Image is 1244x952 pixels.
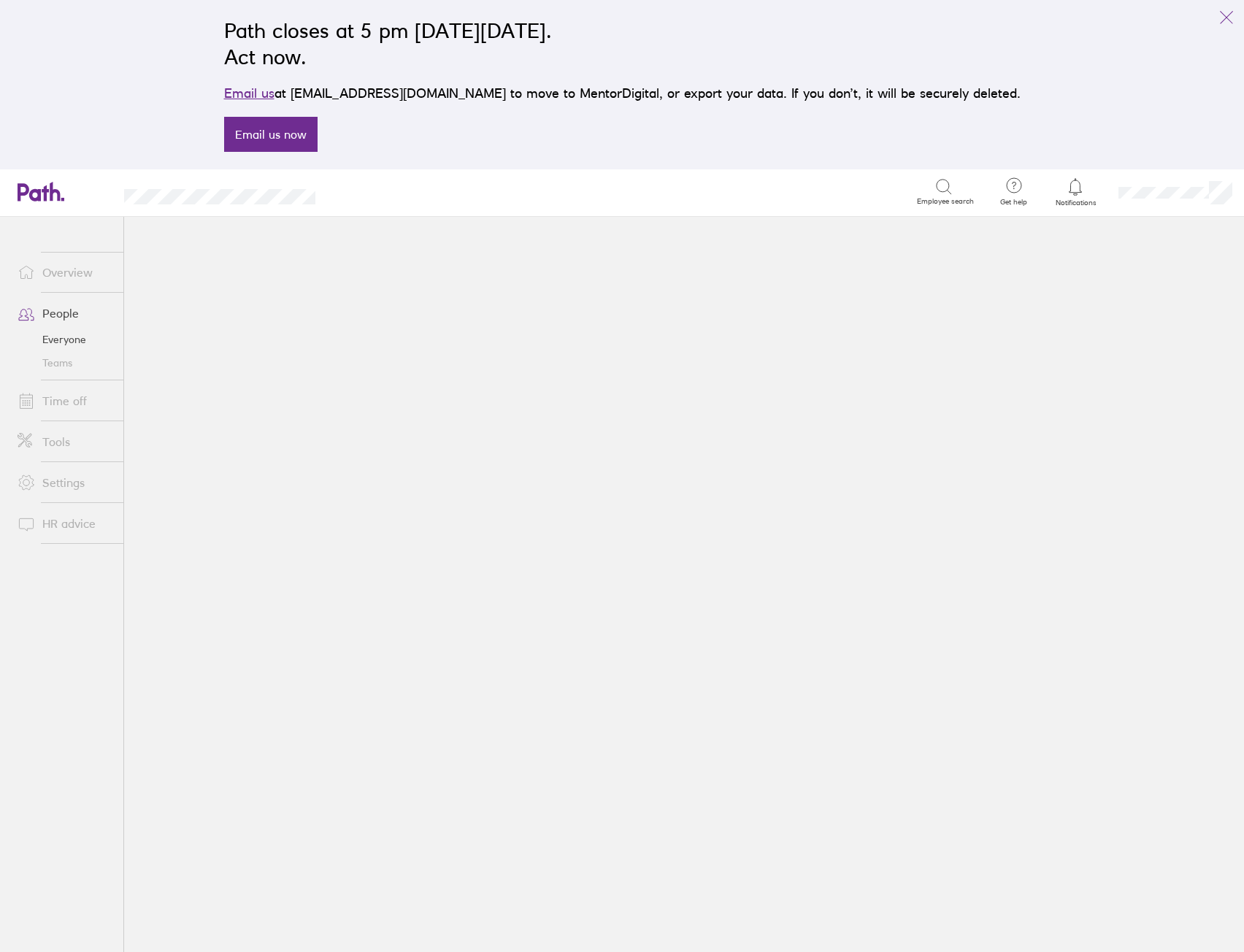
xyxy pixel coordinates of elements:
[6,427,123,456] a: Tools
[6,299,123,328] a: People
[6,258,123,287] a: Overview
[990,198,1037,207] span: Get help
[224,117,318,152] a: Email us now
[1052,199,1099,207] span: Notifications
[224,83,1021,104] p: at [EMAIL_ADDRESS][DOMAIN_NAME] to move to MentorDigital, or export your data. If you don’t, it w...
[6,468,123,497] a: Settings
[6,386,123,415] a: Time off
[1052,177,1099,207] a: Notifications
[224,85,274,101] a: Email us
[6,509,123,538] a: HR advice
[224,18,1021,70] h2: Path closes at 5 pm [DATE][DATE]. Act now.
[917,197,974,206] span: Employee search
[6,351,123,375] a: Teams
[6,328,123,351] a: Everyone
[355,185,392,198] div: Search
